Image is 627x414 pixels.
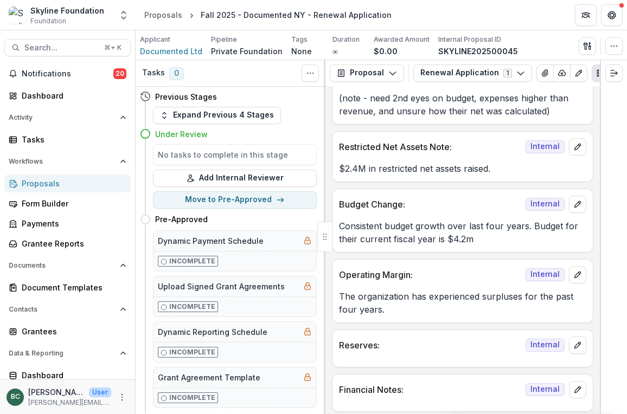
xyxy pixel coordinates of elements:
a: Grantees [4,322,131,340]
a: Dashboard [4,366,131,384]
span: Internal [526,140,565,153]
div: Grantee Reports [22,238,122,249]
div: Proposals [144,9,182,21]
button: edit [569,337,586,354]
span: Internal [526,339,565,352]
p: [PERSON_NAME][EMAIL_ADDRESS][DOMAIN_NAME] [28,398,111,407]
div: Form Builder [22,198,122,209]
p: Reserves: [339,339,521,352]
a: Grantee Reports [4,235,131,253]
h5: Grant Agreement Template [158,372,260,383]
p: $0.00 [374,46,398,57]
h3: Tasks [142,68,165,77]
h4: Previous Stages [155,91,217,102]
a: Documented Ltd [140,46,202,57]
span: Activity [9,114,116,121]
button: Partners [575,4,597,26]
h5: Dynamic Reporting Schedule [158,326,267,338]
button: Move to Pre-Approved [153,191,317,209]
div: Tasks [22,134,122,145]
button: edit [569,381,586,398]
button: Edit as form [570,64,587,82]
p: Incomplete [169,347,215,357]
button: Expand right [605,64,623,82]
button: Open Contacts [4,301,131,318]
a: Dashboard [4,87,131,105]
a: Form Builder [4,195,131,212]
p: Financial Notes: [339,383,521,396]
div: Dashboard [22,370,122,381]
div: Proposals [22,178,122,189]
button: Plaintext view [592,64,609,82]
button: edit [569,266,586,283]
button: More [116,391,129,404]
button: Proposal [330,64,404,82]
h4: Under Review [155,128,208,140]
p: Tags [291,35,308,44]
button: Open Workflows [4,153,131,170]
button: Expand Previous 4 Stages [153,107,281,124]
div: Document Templates [22,282,122,293]
span: Documents [9,262,116,269]
p: User [89,387,111,397]
p: Consistent budget growth over last four years. Budget for their current fiscal year is $4.2m [339,219,586,245]
p: Pipeline [211,35,237,44]
button: Open Activity [4,109,131,126]
h5: Dynamic Payment Schedule [158,235,264,247]
span: 0 [169,67,184,80]
p: Budget Change: [339,198,521,211]
span: Data & Reporting [9,350,116,357]
span: Contacts [9,306,116,313]
p: None [291,46,312,57]
button: Notifications20 [4,65,131,82]
button: edit [569,196,586,213]
div: Fall 2025 - Documented NY - Renewal Application [201,9,392,21]
a: Tasks [4,131,131,148]
div: Grantees [22,326,122,337]
button: Add Internal Reviewer [153,170,317,187]
button: Search... [4,39,131,56]
p: (note - need 2nd eyes on budget, expenses higher than revenue, and unsure how their net was calcu... [339,92,586,118]
button: Open Data & Reporting [4,345,131,362]
span: Notifications [22,69,113,79]
span: Foundation [30,16,66,26]
h5: No tasks to complete in this stage [158,149,312,160]
a: Document Templates [4,279,131,296]
span: Internal [526,383,565,396]
button: Open entity switcher [116,4,131,26]
nav: breadcrumb [140,7,396,23]
span: Workflows [9,158,116,165]
a: Proposals [4,174,131,192]
p: [PERSON_NAME] [28,386,85,398]
img: Skyline Foundation [9,7,26,24]
a: Payments [4,215,131,232]
p: Incomplete [169,302,215,312]
p: Incomplete [169,393,215,403]
p: Awarded Amount [374,35,430,44]
p: Incomplete [169,256,215,266]
button: Toggle View Cancelled Tasks [302,64,319,82]
span: Internal [526,198,565,211]
div: Dashboard [22,90,122,101]
div: Skyline Foundation [30,5,104,16]
button: Get Help [601,4,623,26]
p: Applicant [140,35,170,44]
p: Internal Proposal ID [438,35,501,44]
div: Payments [22,218,122,229]
button: View Attached Files [536,64,554,82]
p: ∞ [332,46,338,57]
p: $2.4M in restricted net assets raised. [339,162,586,175]
h4: Pre-Approved [155,214,208,225]
p: The organization has experienced surpluses for the past four years. [339,290,586,316]
p: Duration [332,35,360,44]
a: Proposals [140,7,187,23]
p: Private Foundation [211,46,283,57]
div: ⌘ + K [102,42,124,54]
p: Operating Margin: [339,268,521,281]
span: Search... [24,43,98,53]
h5: Upload Signed Grant Agreements [158,281,285,292]
button: Open Documents [4,257,131,274]
span: 20 [113,68,126,79]
p: SKYLINE202500045 [438,46,518,57]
